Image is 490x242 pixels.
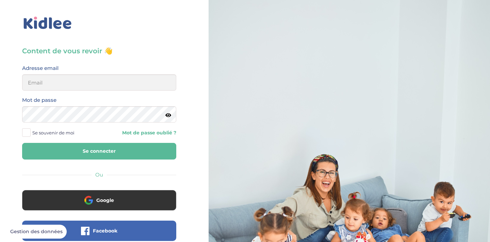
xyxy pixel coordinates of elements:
a: Google [22,202,176,208]
span: Facebook [93,227,117,234]
button: Gestion des données [6,225,67,239]
img: facebook.png [81,227,89,235]
a: Mot de passe oublié ? [104,130,176,136]
img: google.png [84,196,93,204]
img: logo_kidlee_bleu [22,15,73,31]
span: Gestion des données [10,229,63,235]
h3: Content de vous revoir 👋 [22,46,176,56]
span: Google [96,197,114,204]
label: Mot de passe [22,96,56,105]
span: Ou [95,171,103,178]
a: Facebook [22,232,176,239]
button: Google [22,190,176,210]
input: Email [22,74,176,91]
button: Facebook [22,221,176,241]
span: Se souvenir de moi [32,128,75,137]
label: Adresse email [22,64,59,73]
button: Se connecter [22,143,176,160]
